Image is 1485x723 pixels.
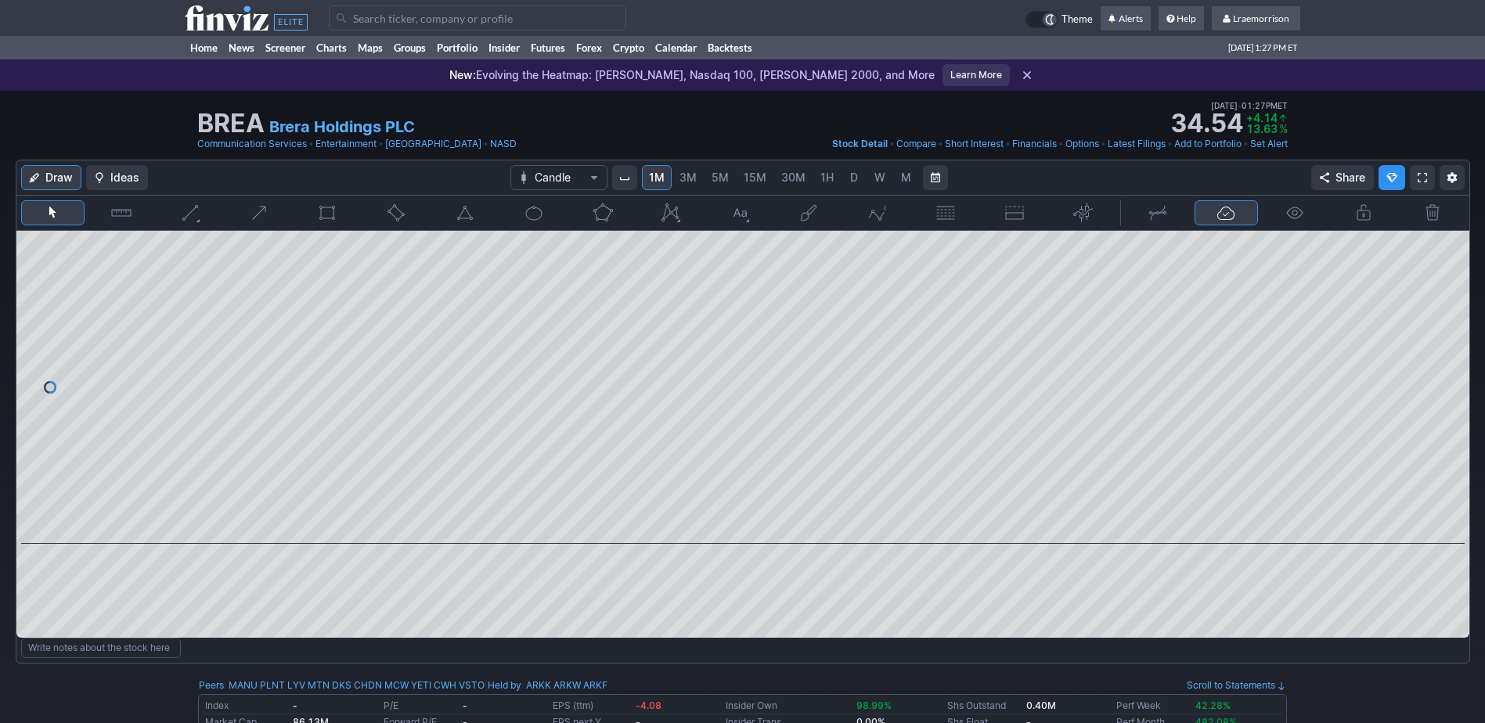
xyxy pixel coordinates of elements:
[1195,200,1259,225] button: Drawings Autosave: On
[1332,200,1396,225] button: Lock drawings
[708,200,772,225] button: Text
[287,678,305,693] a: LYV
[459,678,485,693] a: VSTO
[308,136,314,152] span: •
[352,36,388,59] a: Maps
[1051,200,1116,225] button: Anchored VWAP
[385,136,481,152] a: [GEOGRAPHIC_DATA]
[774,165,813,190] a: 30M
[483,136,488,152] span: •
[1379,165,1405,190] button: Explore new features
[260,678,285,693] a: PLNT
[914,200,978,225] button: Fibonacci retracements
[1263,200,1327,225] button: Hide drawings
[901,171,911,184] span: M
[411,678,431,693] a: YETI
[649,171,665,184] span: 1M
[315,136,377,152] a: Entertainment
[777,200,841,225] button: Brush
[223,36,260,59] a: News
[380,698,460,714] td: P/E
[1170,111,1243,136] strong: 34.54
[1126,200,1190,225] button: Drawing mode: Single
[308,678,330,693] a: MTN
[535,170,583,185] span: Candle
[1311,165,1374,190] button: Share
[86,165,148,190] button: Ideas
[1211,99,1288,113] span: [DATE] 01:27PM ET
[845,200,910,225] button: Elliott waves
[636,700,661,711] span: -4.08
[431,36,483,59] a: Portfolio
[571,36,607,59] a: Forex
[433,200,497,225] button: Triangle
[744,171,766,184] span: 15M
[781,171,806,184] span: 30M
[813,165,841,190] a: 1H
[378,136,384,152] span: •
[185,36,223,59] a: Home
[1101,136,1106,152] span: •
[158,200,222,225] button: Line
[923,165,948,190] button: Range
[488,679,521,691] a: Held by
[510,165,607,190] button: Chart Type
[1228,36,1297,59] span: [DATE] 1:27 PM ET
[1108,136,1166,152] a: Latest Filings
[583,678,607,693] a: ARKF
[1005,136,1011,152] span: •
[705,165,736,190] a: 5M
[679,171,697,184] span: 3M
[526,678,551,693] a: ARKK
[485,678,607,693] div: | :
[938,136,943,152] span: •
[1012,136,1057,152] a: Financials
[45,170,73,185] span: Draw
[832,138,888,149] span: Stock Detail
[867,165,892,190] a: W
[229,678,258,693] a: MANU
[1026,700,1056,711] b: 0.40M
[525,36,571,59] a: Futures
[612,165,637,190] button: Interval
[296,200,360,225] button: Rectangle
[463,700,467,711] b: -
[490,136,517,152] a: NASD
[354,678,382,693] a: CHDN
[672,165,704,190] a: 3M
[110,170,139,185] span: Ideas
[1167,136,1173,152] span: •
[202,698,290,714] td: Index
[945,136,1004,152] a: Short Interest
[850,171,858,184] span: D
[1065,136,1099,152] a: Options
[1440,165,1465,190] button: Chart Settings
[893,165,918,190] a: M
[1061,11,1093,28] span: Theme
[1410,165,1435,190] a: Fullscreen
[889,136,895,152] span: •
[269,116,415,138] a: Brera Holdings PLC
[199,679,224,691] a: Peers
[434,678,456,693] a: CWH
[1279,122,1288,135] span: %
[896,136,936,152] a: Compare
[723,698,853,714] td: Insider Own
[607,36,650,59] a: Crypto
[449,68,476,81] span: New:
[943,64,1010,86] a: Learn More
[332,678,351,693] a: DKS
[1250,136,1288,152] a: Set Alert
[293,700,297,711] small: -
[842,165,867,190] a: D
[702,36,758,59] a: Backtests
[329,5,626,31] input: Search
[1243,136,1249,152] span: •
[1113,698,1192,714] td: Perf Week
[1400,200,1465,225] button: Remove all autosaved drawings
[197,111,265,136] h1: BREA
[21,165,81,190] button: Draw
[1233,13,1289,24] span: Lraemorrison
[21,200,85,225] button: Mouse
[820,171,834,184] span: 1H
